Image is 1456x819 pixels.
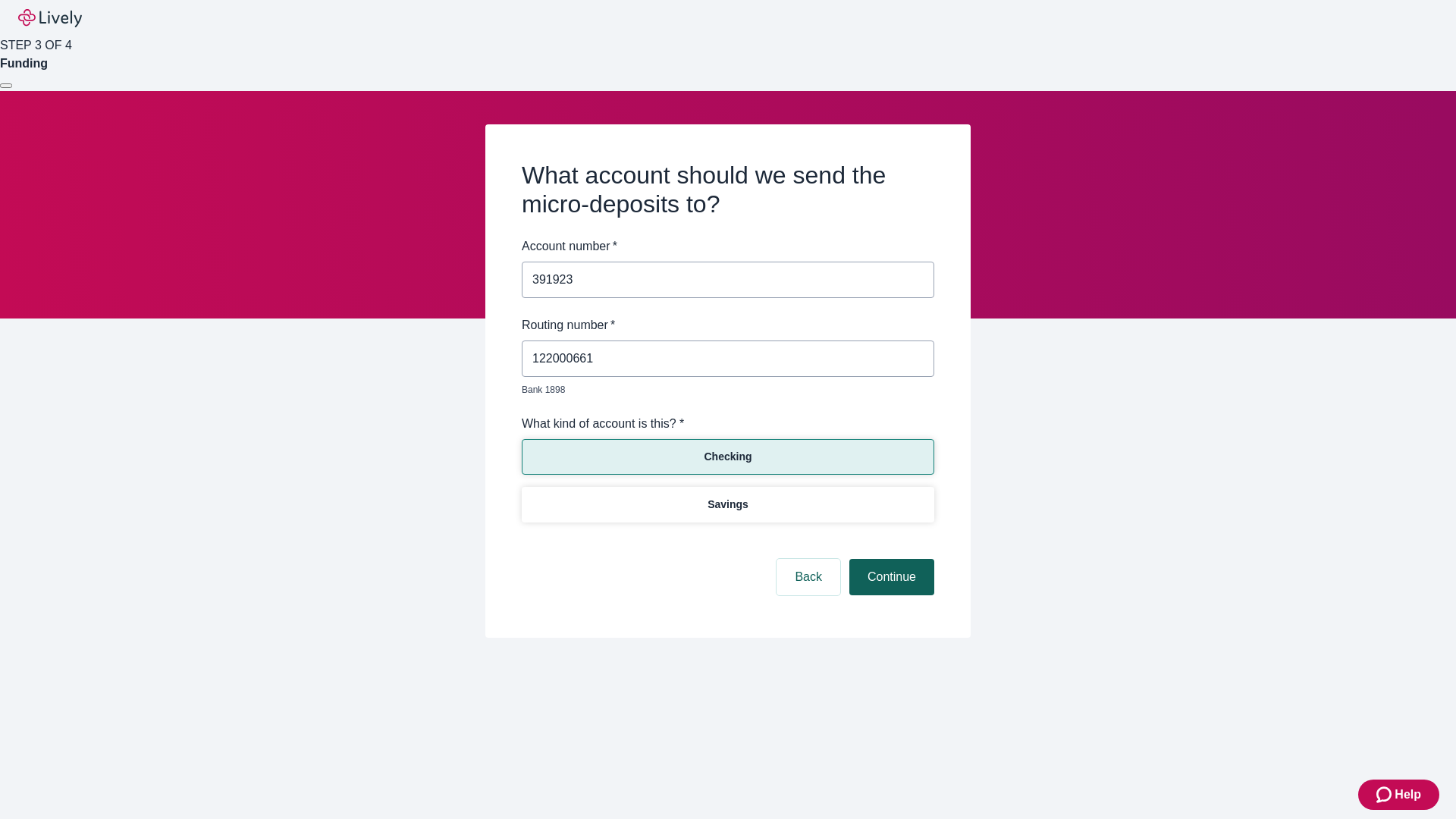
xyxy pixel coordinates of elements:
button: Back [777,559,840,595]
span: Help [1395,786,1421,804]
p: Bank 1898 [522,383,924,397]
img: Lively [18,9,82,27]
h2: What account should we send the micro-deposits to? [522,161,934,219]
p: Savings [708,497,748,513]
label: Routing number [522,316,615,334]
button: Continue [849,559,934,595]
label: What kind of account is this? * [522,415,684,433]
button: Savings [522,487,934,522]
button: Zendesk support iconHelp [1358,780,1439,810]
p: Checking [704,449,752,465]
label: Account number [522,237,617,256]
button: Checking [522,439,934,475]
svg: Zendesk support icon [1376,786,1395,804]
